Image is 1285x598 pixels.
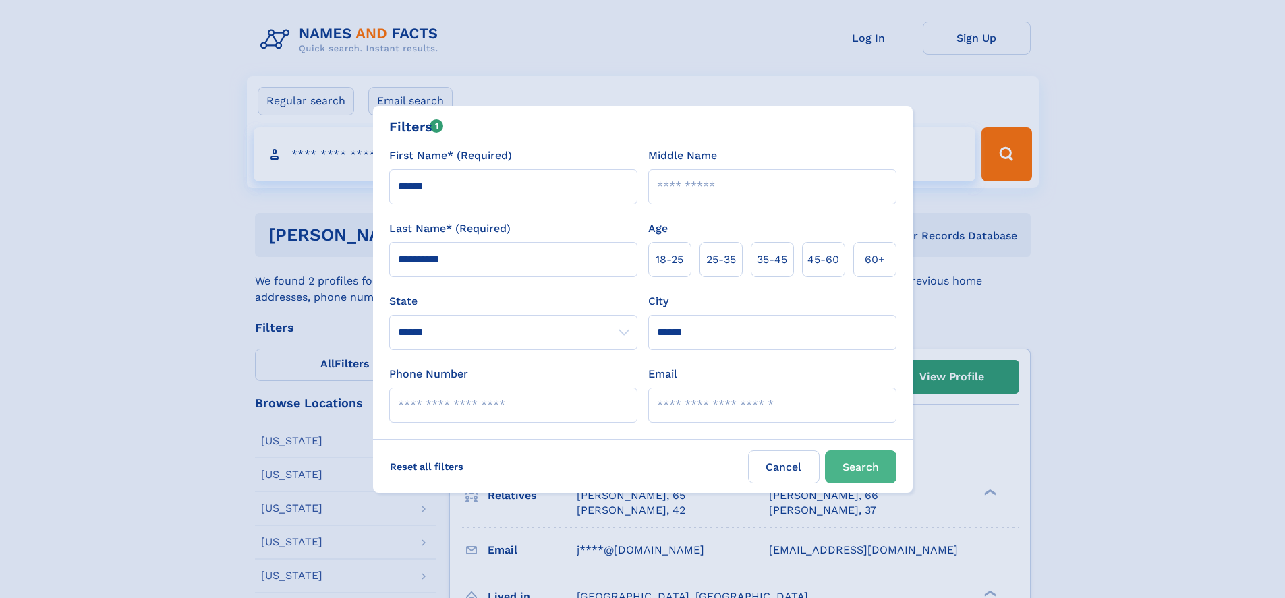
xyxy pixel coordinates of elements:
label: Cancel [748,450,820,483]
label: City [648,293,668,309]
label: First Name* (Required) [389,148,512,164]
span: 60+ [865,251,885,268]
label: Age [648,220,668,237]
label: State [389,293,637,309]
span: 45‑60 [807,251,839,268]
div: Filters [389,117,444,137]
button: Search [825,450,896,483]
label: Email [648,366,677,382]
label: Reset all filters [381,450,472,483]
span: 25‑35 [706,251,736,268]
label: Phone Number [389,366,468,382]
label: Last Name* (Required) [389,220,511,237]
span: 35‑45 [757,251,787,268]
label: Middle Name [648,148,717,164]
span: 18‑25 [656,251,683,268]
